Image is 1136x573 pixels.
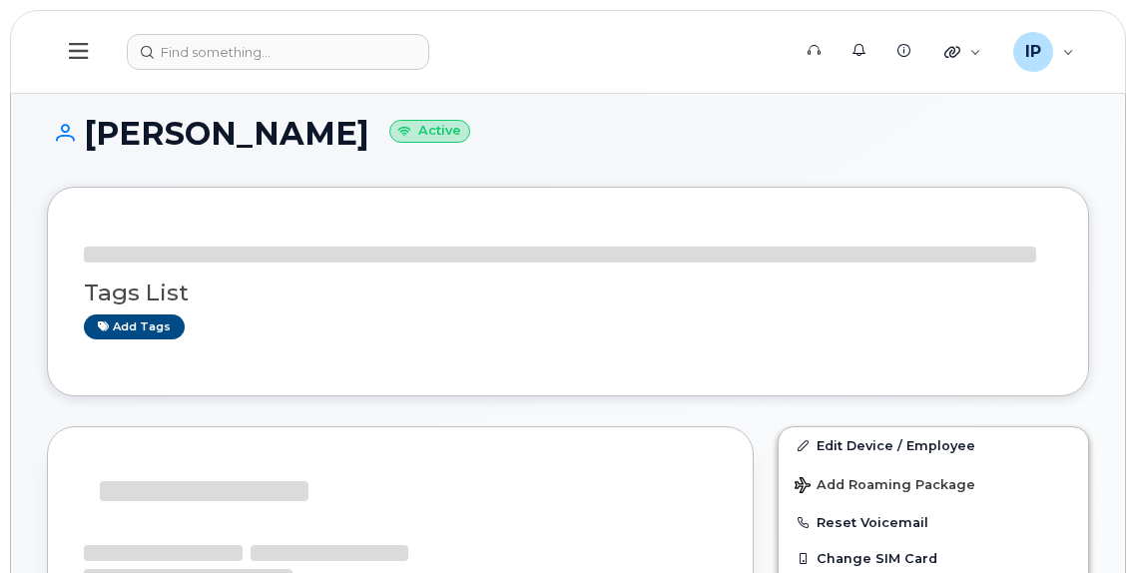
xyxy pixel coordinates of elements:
a: Add tags [84,314,185,339]
h3: Tags List [84,281,1052,305]
a: Edit Device / Employee [779,427,1088,463]
span: Add Roaming Package [795,477,975,496]
button: Reset Voicemail [779,504,1088,540]
h1: [PERSON_NAME] [47,116,1089,151]
small: Active [389,120,470,143]
button: Add Roaming Package [779,463,1088,504]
